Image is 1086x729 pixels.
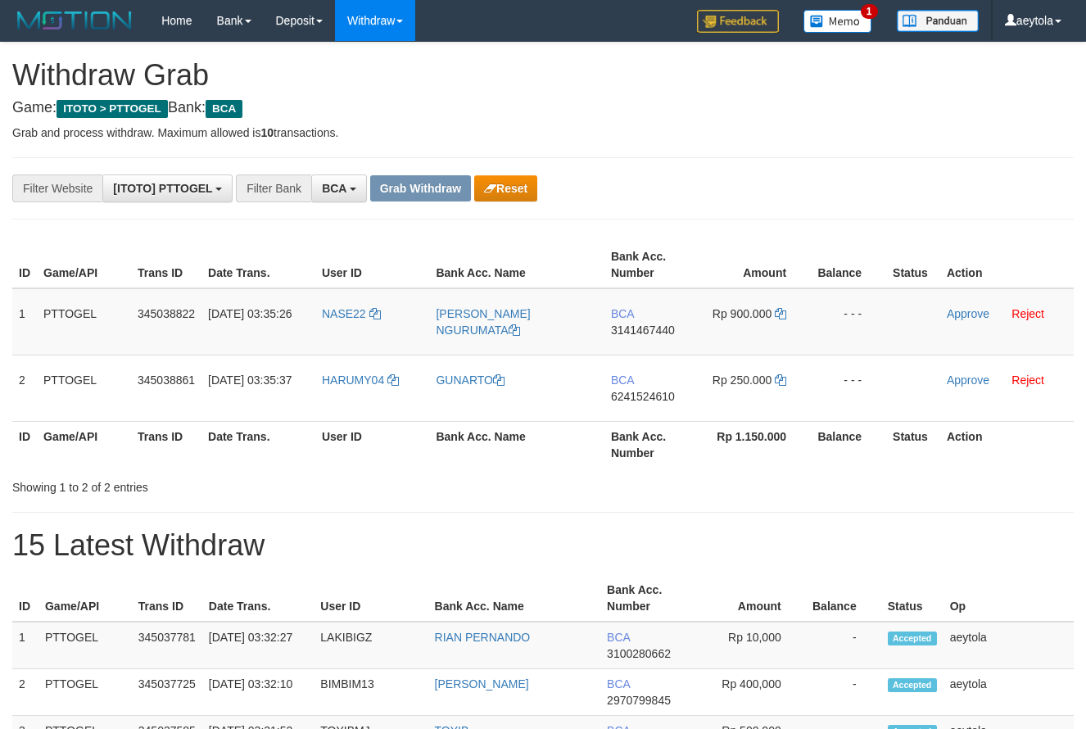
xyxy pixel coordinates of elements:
[37,355,131,421] td: PTTOGEL
[208,374,292,387] span: [DATE] 03:35:37
[775,307,786,320] a: Copy 900000 to clipboard
[713,307,772,320] span: Rp 900.000
[435,631,531,644] a: RIAN PERNANDO
[607,647,671,660] span: Copy 3100280662 to clipboard
[695,575,806,622] th: Amount
[131,421,201,468] th: Trans ID
[314,622,428,669] td: LAKIBIGZ
[131,242,201,288] th: Trans ID
[811,242,886,288] th: Balance
[811,355,886,421] td: - - -
[940,242,1074,288] th: Action
[474,175,537,201] button: Reset
[943,669,1074,716] td: aeytola
[201,421,315,468] th: Date Trans.
[695,622,806,669] td: Rp 10,000
[604,242,699,288] th: Bank Acc. Number
[38,622,132,669] td: PTTOGEL
[940,421,1074,468] th: Action
[803,10,872,33] img: Button%20Memo.svg
[12,575,38,622] th: ID
[607,631,630,644] span: BCA
[436,307,530,337] a: [PERSON_NAME] NGURUMATA
[138,374,195,387] span: 345038861
[12,355,37,421] td: 2
[202,622,314,669] td: [DATE] 03:32:27
[37,421,131,468] th: Game/API
[1011,307,1044,320] a: Reject
[861,4,878,19] span: 1
[611,374,634,387] span: BCA
[138,307,195,320] span: 345038822
[611,324,675,337] span: Copy 3141467440 to clipboard
[428,575,601,622] th: Bank Acc. Name
[947,307,989,320] a: Approve
[311,174,367,202] button: BCA
[897,10,979,32] img: panduan.png
[607,677,630,691] span: BCA
[806,575,881,622] th: Balance
[12,421,37,468] th: ID
[113,182,212,195] span: [ITOTO] PTTOGEL
[206,100,242,118] span: BCA
[12,473,441,496] div: Showing 1 to 2 of 2 entries
[699,421,811,468] th: Rp 1.150.000
[888,678,937,692] span: Accepted
[12,8,137,33] img: MOTION_logo.png
[38,669,132,716] td: PTTOGEL
[429,242,604,288] th: Bank Acc. Name
[12,288,37,355] td: 1
[208,307,292,320] span: [DATE] 03:35:26
[1011,374,1044,387] a: Reject
[947,374,989,387] a: Approve
[322,307,381,320] a: NASE22
[806,622,881,669] td: -
[12,669,38,716] td: 2
[611,307,634,320] span: BCA
[37,242,131,288] th: Game/API
[888,632,937,645] span: Accepted
[132,575,202,622] th: Trans ID
[202,575,314,622] th: Date Trans.
[811,288,886,355] td: - - -
[600,575,695,622] th: Bank Acc. Number
[881,575,943,622] th: Status
[699,242,811,288] th: Amount
[315,242,430,288] th: User ID
[322,182,346,195] span: BCA
[713,374,772,387] span: Rp 250.000
[811,421,886,468] th: Balance
[322,374,399,387] a: HARUMY04
[12,622,38,669] td: 1
[775,374,786,387] a: Copy 250000 to clipboard
[429,421,604,468] th: Bank Acc. Name
[806,669,881,716] td: -
[607,694,671,707] span: Copy 2970799845 to clipboard
[12,100,1074,116] h4: Game: Bank:
[12,174,102,202] div: Filter Website
[604,421,699,468] th: Bank Acc. Number
[37,288,131,355] td: PTTOGEL
[38,575,132,622] th: Game/API
[314,669,428,716] td: BIMBIM13
[436,374,505,387] a: GUNARTO
[12,125,1074,141] p: Grab and process withdraw. Maximum allowed is transactions.
[12,59,1074,92] h1: Withdraw Grab
[12,529,1074,562] h1: 15 Latest Withdraw
[886,242,940,288] th: Status
[943,575,1074,622] th: Op
[322,374,384,387] span: HARUMY04
[132,622,202,669] td: 345037781
[886,421,940,468] th: Status
[202,669,314,716] td: [DATE] 03:32:10
[435,677,529,691] a: [PERSON_NAME]
[236,174,311,202] div: Filter Bank
[697,10,779,33] img: Feedback.jpg
[12,242,37,288] th: ID
[57,100,168,118] span: ITOTO > PTTOGEL
[943,622,1074,669] td: aeytola
[201,242,315,288] th: Date Trans.
[260,126,274,139] strong: 10
[132,669,202,716] td: 345037725
[314,575,428,622] th: User ID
